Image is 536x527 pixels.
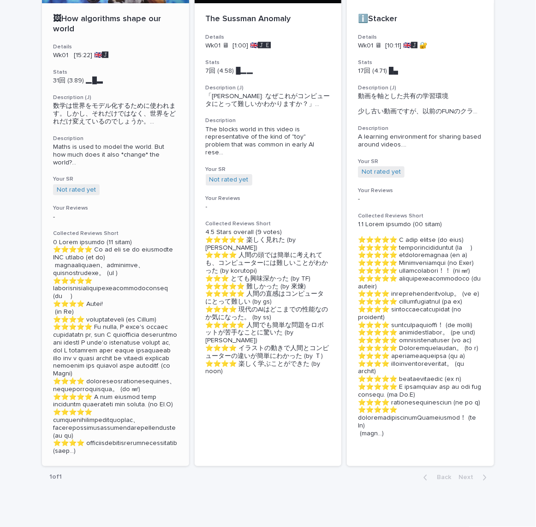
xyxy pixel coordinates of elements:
[206,203,331,211] p: -
[358,59,483,66] h3: Stats
[53,77,178,85] p: 31回 (3.89) ▂█▃
[358,14,483,24] p: ℹ️Stacker
[206,195,331,202] h3: Your Reviews
[358,133,483,149] span: A learning environment for sharing based around videos. ...
[53,94,178,101] h3: Description (J)
[206,59,331,66] h3: Stats
[358,133,483,149] div: A learning environment for sharing based around videos. The video is a little old, and you can se...
[358,34,483,41] h3: Details
[57,186,96,194] a: Not rated yet
[206,93,331,108] div: 「サスマン・アノマリー: なぜこれがコンピュータにとって難しいかわかりますか？」 この動画に登場するブロックの世界は、初期のAI研究でよく見られた「おもちゃ」のように身近な問題の代表です。 サス...
[206,34,331,41] h3: Details
[206,67,331,75] p: 7回 (4.58) █▂▂
[42,466,69,489] p: 1 of 1
[206,117,331,124] h3: Description
[53,135,178,142] h3: Description
[53,143,178,166] div: Maths is used to model the world. But how much does it also *change* the world? You will hear the...
[358,93,483,116] span: 動画を軸とした共有の学習環境 少し古い動画ですが、以前のFUNのクラ ...
[53,230,178,237] h3: Collected Reviews Short
[53,239,178,455] p: 0 Lorem ipsumdo (11 sitam) ⭐️⭐️⭐️⭐️⭐️ Co ad eli se do eiusmodte INC utlabo (et do) magnaaliquaen、...
[358,42,483,50] p: Wk01 🖥 [10:11] 🇬🇧🅹️ 🔐
[459,474,479,481] span: Next
[358,195,483,203] p: -
[53,205,178,212] h3: Your Reviews
[53,143,178,166] span: Maths is used to model the world. But how much does it also *change* the world? ...
[358,212,483,220] h3: Collected Reviews Short
[53,69,178,76] h3: Stats
[53,213,178,221] p: -
[362,168,401,176] a: Not rated yet
[358,125,483,132] h3: Description
[53,43,178,51] h3: Details
[206,126,331,157] span: The blocks world in this video is representative of the kind of "toy" problem that was common in ...
[206,166,331,173] h3: Your SR
[358,67,483,75] p: 17回 (4.71) █▄
[358,93,483,116] div: 動画を軸とした共有の学習環境 少し古い動画ですが、以前のFUNのクラスシステム「manaba」をご覧いただけます。 0:00 Stackerを用いる理由 0:52 講義の検索方法 1:09 学習...
[206,228,331,375] p: 4.5 Stars overall (9 votes) ⭐️⭐️⭐️⭐️⭐️ 楽しく見れた (by [PERSON_NAME]) ⭐️⭐️⭐️⭐️ 人間の頭では簡単に考えれても、コンピューターに...
[53,102,178,125] div: 数学は世界をモデル化するために使われます。しかし、それだけではなく、世界をどれだけ変えているのでしょうか。 ブラックボックス」という言葉を耳にすることがありますが、これは実際には理解できない方法...
[431,474,451,481] span: Back
[53,176,178,183] h3: Your SR
[206,14,331,24] p: The Sussman Anomaly
[358,158,483,165] h3: Your SR
[455,474,494,482] button: Next
[358,221,483,437] p: 1.1 Lorem ipsumdo (00 sitam) ⭐️⭐️⭐️⭐️⭐️ C adip elitse (do eius) ⭐️⭐️⭐️⭐️⭐️ temporincididuntut (la...
[206,220,331,228] h3: Collected Reviews Short
[206,42,331,50] p: Wk01 🖥 [1:00] 🇬🇧🅹️🅴️
[53,52,178,59] p: Wk01 [15:22] 🇬🇧🅹️
[206,84,331,92] h3: Description (J)
[209,176,249,184] a: Not rated yet
[358,187,483,194] h3: Your Reviews
[53,102,178,125] span: 数学は世界をモデル化するために使われます。しかし、それだけではなく、世界をどれだけ変えているのでしょうか。 ...
[358,84,483,92] h3: Description (J)
[206,93,331,108] span: 「[PERSON_NAME]: なぜこれがコンピュータにとって難しいかわかりますか？」 ...
[416,474,455,482] button: Back
[53,14,178,34] p: 🖼How algorithms shape our world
